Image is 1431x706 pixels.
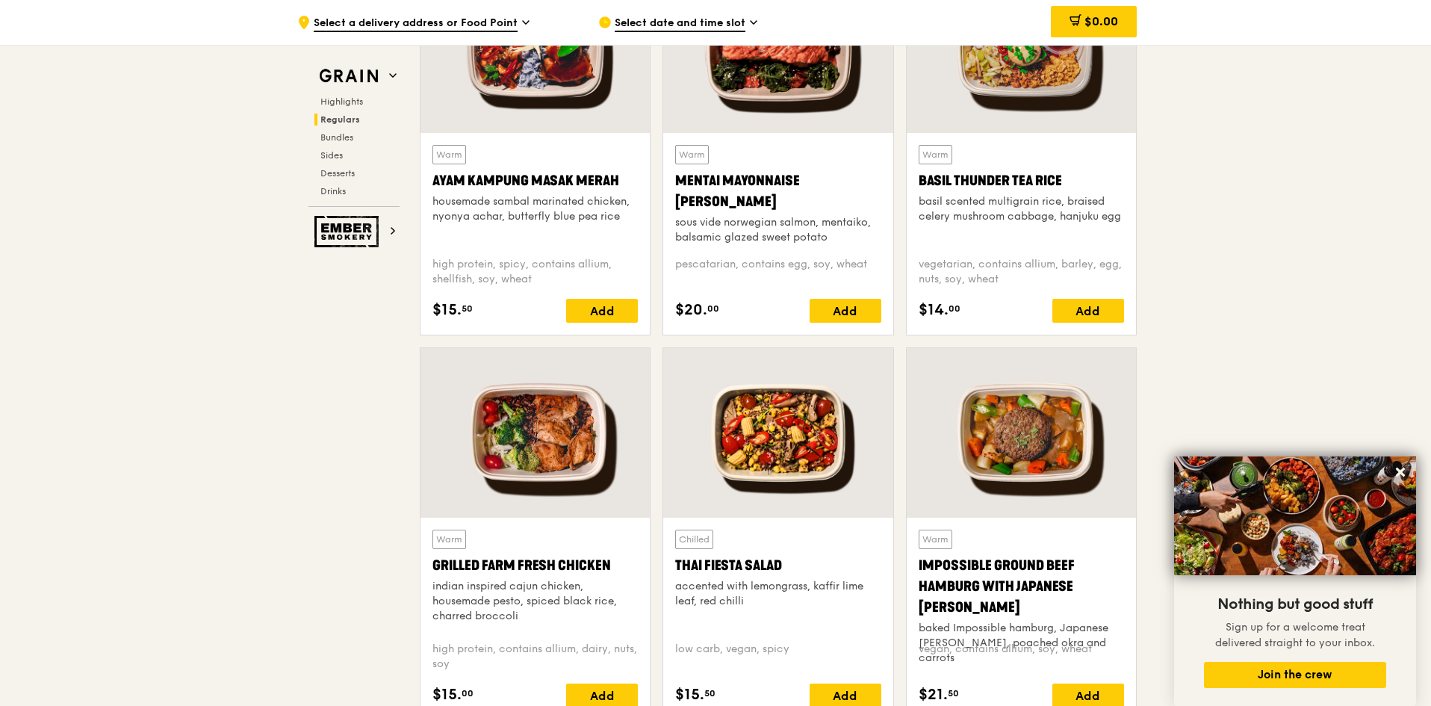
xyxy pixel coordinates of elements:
[432,579,638,624] div: indian inspired cajun chicken, housemade pesto, spiced black rice, charred broccoli
[320,114,360,125] span: Regulars
[919,684,948,706] span: $21.
[919,642,1124,672] div: vegan, contains allium, soy, wheat
[432,642,638,672] div: high protein, contains allium, dairy, nuts, soy
[1174,456,1416,575] img: DSC07876-Edit02-Large.jpeg
[675,642,881,672] div: low carb, vegan, spicy
[1217,595,1373,613] span: Nothing but good stuff
[919,555,1124,618] div: Impossible Ground Beef Hamburg with Japanese [PERSON_NAME]
[675,257,881,287] div: pescatarian, contains egg, soy, wheat
[432,555,638,576] div: Grilled Farm Fresh Chicken
[432,257,638,287] div: high protein, spicy, contains allium, shellfish, soy, wheat
[675,579,881,609] div: accented with lemongrass, kaffir lime leaf, red chilli
[919,170,1124,191] div: Basil Thunder Tea Rice
[462,687,474,699] span: 00
[1204,662,1386,688] button: Join the crew
[919,145,952,164] div: Warm
[919,194,1124,224] div: basil scented multigrain rice, braised celery mushroom cabbage, hanjuku egg
[675,555,881,576] div: Thai Fiesta Salad
[675,170,881,212] div: Mentai Mayonnaise [PERSON_NAME]
[675,145,709,164] div: Warm
[314,63,383,90] img: Grain web logo
[320,168,355,179] span: Desserts
[314,216,383,247] img: Ember Smokery web logo
[432,145,466,164] div: Warm
[810,299,881,323] div: Add
[432,170,638,191] div: Ayam Kampung Masak Merah
[432,299,462,321] span: $15.
[919,621,1124,666] div: baked Impossible hamburg, Japanese [PERSON_NAME], poached okra and carrots
[1388,460,1412,484] button: Close
[320,150,343,161] span: Sides
[320,96,363,107] span: Highlights
[432,194,638,224] div: housemade sambal marinated chicken, nyonya achar, butterfly blue pea rice
[615,16,745,32] span: Select date and time slot
[314,16,518,32] span: Select a delivery address or Food Point
[675,684,704,706] span: $15.
[1084,14,1118,28] span: $0.00
[1215,621,1375,649] span: Sign up for a welcome treat delivered straight to your inbox.
[948,687,959,699] span: 50
[919,257,1124,287] div: vegetarian, contains allium, barley, egg, nuts, soy, wheat
[675,215,881,245] div: sous vide norwegian salmon, mentaiko, balsamic glazed sweet potato
[320,132,353,143] span: Bundles
[566,299,638,323] div: Add
[704,687,715,699] span: 50
[675,299,707,321] span: $20.
[707,303,719,315] span: 00
[320,186,346,196] span: Drinks
[432,684,462,706] span: $15.
[919,299,949,321] span: $14.
[432,530,466,549] div: Warm
[462,303,473,315] span: 50
[1052,299,1124,323] div: Add
[949,303,960,315] span: 00
[675,530,713,549] div: Chilled
[919,530,952,549] div: Warm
